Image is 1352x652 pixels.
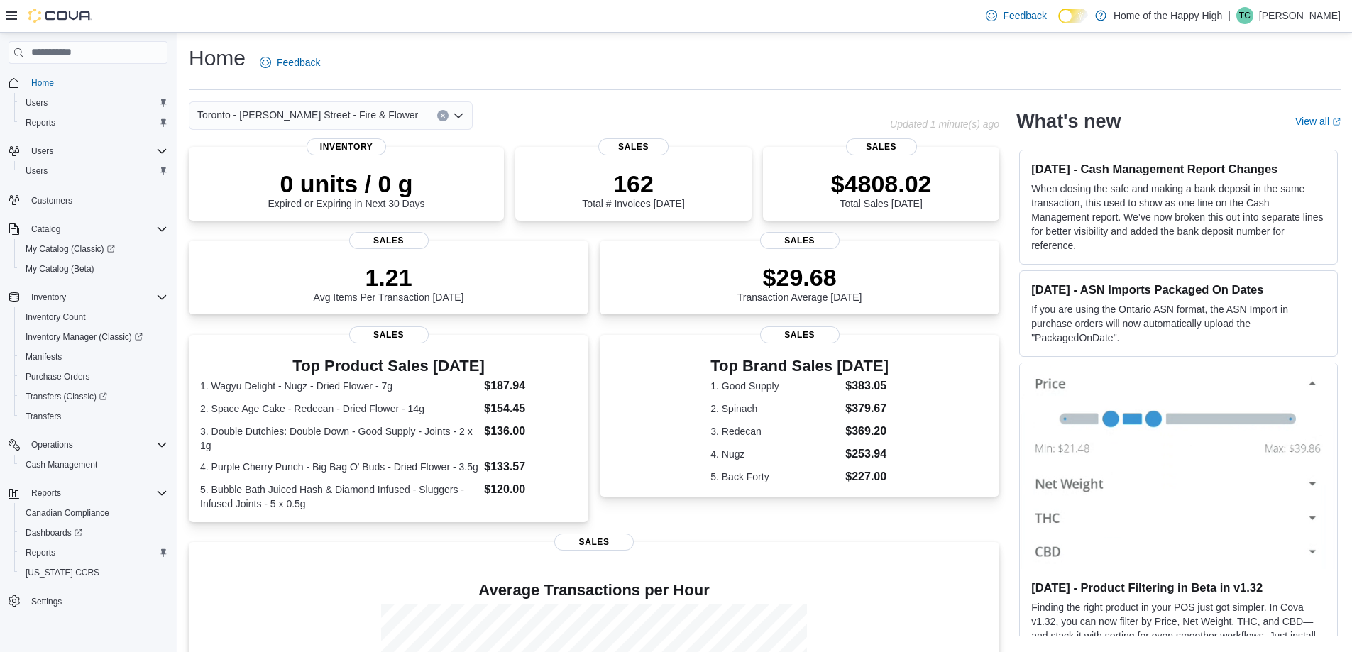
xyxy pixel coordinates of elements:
[20,328,148,346] a: Inventory Manager (Classic)
[31,596,62,607] span: Settings
[484,377,577,394] dd: $187.94
[845,468,889,485] dd: $227.00
[14,93,173,113] button: Users
[484,400,577,417] dd: $154.45
[26,371,90,382] span: Purchase Orders
[1058,9,1088,23] input: Dark Mode
[3,435,173,455] button: Operations
[14,347,173,367] button: Manifests
[26,97,48,109] span: Users
[3,189,173,210] button: Customers
[26,567,99,578] span: [US_STATE] CCRS
[26,191,167,209] span: Customers
[200,402,478,416] dt: 2. Space Age Cake - Redecan - Dried Flower - 14g
[20,408,167,425] span: Transfers
[598,138,669,155] span: Sales
[14,367,173,387] button: Purchase Orders
[20,162,53,179] a: Users
[760,326,840,343] span: Sales
[26,507,109,519] span: Canadian Compliance
[3,141,173,161] button: Users
[14,387,173,407] a: Transfers (Classic)
[9,67,167,647] nav: Complex example
[14,327,173,347] a: Inventory Manager (Classic)
[437,110,449,121] button: Clear input
[846,138,917,155] span: Sales
[26,289,167,306] span: Inventory
[710,358,889,375] h3: Top Brand Sales [DATE]
[26,117,55,128] span: Reports
[1031,162,1326,176] h3: [DATE] - Cash Management Report Changes
[1003,9,1046,23] span: Feedback
[484,423,577,440] dd: $136.00
[26,311,86,323] span: Inventory Count
[20,388,167,405] span: Transfers (Classic)
[200,358,577,375] h3: Top Product Sales [DATE]
[200,582,988,599] h4: Average Transactions per Hour
[20,544,167,561] span: Reports
[26,74,60,92] a: Home
[26,547,55,558] span: Reports
[1031,282,1326,297] h3: [DATE] - ASN Imports Packaged On Dates
[20,260,100,277] a: My Catalog (Beta)
[14,455,173,475] button: Cash Management
[845,446,889,463] dd: $253.94
[14,543,173,563] button: Reports
[349,326,429,343] span: Sales
[831,170,932,198] p: $4808.02
[28,9,92,23] img: Cova
[20,524,167,541] span: Dashboards
[20,114,167,131] span: Reports
[20,368,167,385] span: Purchase Orders
[1239,7,1251,24] span: TC
[268,170,425,209] div: Expired or Expiring in Next 30 Days
[890,118,999,130] p: Updated 1 minute(s) ago
[26,221,66,238] button: Catalog
[710,447,840,461] dt: 4. Nugz
[20,408,67,425] a: Transfers
[200,424,478,453] dt: 3. Double Dutchies: Double Down - Good Supply - Joints - 2 x 1g
[14,161,173,181] button: Users
[710,424,840,438] dt: 3. Redecan
[1016,110,1121,133] h2: What's new
[20,456,167,473] span: Cash Management
[20,328,167,346] span: Inventory Manager (Classic)
[26,74,167,92] span: Home
[3,72,173,93] button: Home
[26,143,59,160] button: Users
[26,411,61,422] span: Transfers
[20,162,167,179] span: Users
[20,544,61,561] a: Reports
[26,289,72,306] button: Inventory
[307,138,386,155] span: Inventory
[20,94,53,111] a: Users
[582,170,684,209] div: Total # Invoices [DATE]
[1031,302,1326,345] p: If you are using the Ontario ASN format, the ASN Import in purchase orders will now automatically...
[31,292,66,303] span: Inventory
[1236,7,1253,24] div: Tyler Coke
[20,524,88,541] a: Dashboards
[200,460,478,474] dt: 4. Purple Cherry Punch - Big Bag O' Buds - Dried Flower - 3.5g
[20,241,167,258] span: My Catalog (Classic)
[845,423,889,440] dd: $369.20
[26,436,167,453] span: Operations
[26,192,78,209] a: Customers
[254,48,326,77] a: Feedback
[31,195,72,206] span: Customers
[453,110,464,121] button: Open list of options
[20,388,113,405] a: Transfers (Classic)
[31,77,54,89] span: Home
[31,223,60,235] span: Catalog
[20,241,121,258] a: My Catalog (Classic)
[26,485,67,502] button: Reports
[26,243,115,255] span: My Catalog (Classic)
[200,482,478,511] dt: 5. Bubble Bath Juiced Hash & Diamond Infused - Sluggers - Infused Joints - 5 x 0.5g
[314,263,464,292] p: 1.21
[14,307,173,327] button: Inventory Count
[26,143,167,160] span: Users
[1058,23,1059,24] span: Dark Mode
[3,219,173,239] button: Catalog
[1031,182,1326,253] p: When closing the safe and making a bank deposit in the same transaction, this used to show as one...
[980,1,1052,30] a: Feedback
[1259,7,1341,24] p: [PERSON_NAME]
